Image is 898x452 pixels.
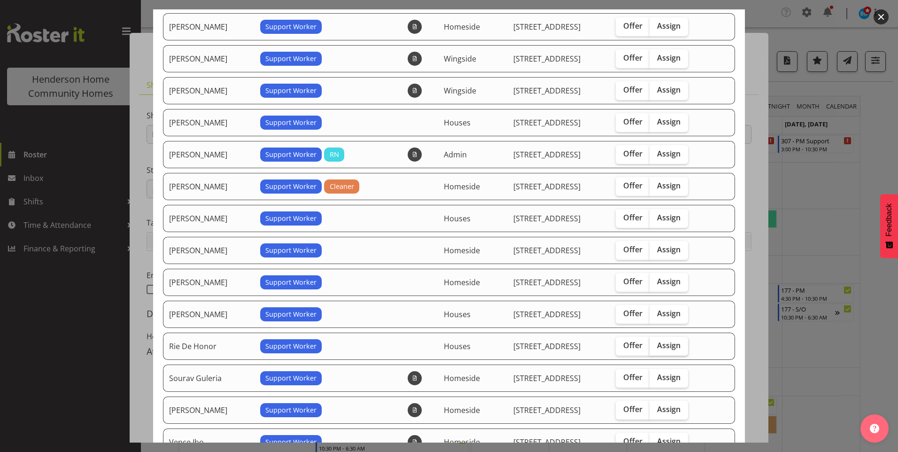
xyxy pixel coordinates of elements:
img: help-xxl-2.png [870,424,879,433]
span: Support Worker [265,309,317,320]
td: [PERSON_NAME] [163,45,255,72]
span: Assign [657,277,681,286]
span: [STREET_ADDRESS] [513,213,581,224]
span: Offer [623,373,643,382]
td: Rie De Honor [163,333,255,360]
span: Support Worker [265,245,317,256]
span: Support Worker [265,277,317,288]
span: Support Worker [265,405,317,415]
td: [PERSON_NAME] [163,397,255,424]
span: Assign [657,373,681,382]
span: Assign [657,181,681,190]
span: [STREET_ADDRESS] [513,181,581,192]
span: [STREET_ADDRESS] [513,117,581,128]
td: [PERSON_NAME] [163,301,255,328]
span: Support Worker [265,149,317,160]
td: [PERSON_NAME] [163,205,255,232]
span: [STREET_ADDRESS] [513,277,581,288]
span: Offer [623,213,643,222]
span: Assign [657,245,681,254]
span: Houses [444,117,471,128]
td: [PERSON_NAME] [163,173,255,200]
span: Offer [623,181,643,190]
span: Support Worker [265,341,317,351]
span: [STREET_ADDRESS] [513,309,581,320]
span: Homeside [444,405,480,415]
span: Offer [623,245,643,254]
span: [STREET_ADDRESS] [513,245,581,256]
span: Homeside [444,22,480,32]
span: Offer [623,405,643,414]
span: Support Worker [265,437,317,447]
span: Support Worker [265,86,317,96]
span: Offer [623,277,643,286]
span: Assign [657,405,681,414]
span: Feedback [885,203,893,236]
span: Assign [657,21,681,31]
span: Cleaner [330,181,354,192]
span: Offer [623,436,643,446]
span: Support Worker [265,373,317,383]
td: [PERSON_NAME] [163,109,255,136]
span: Homeside [444,437,480,447]
span: Support Worker [265,22,317,32]
span: Wingside [444,54,476,64]
span: Offer [623,53,643,62]
span: Houses [444,213,471,224]
span: RN [330,149,339,160]
span: Assign [657,53,681,62]
span: Support Worker [265,117,317,128]
span: Offer [623,85,643,94]
td: [PERSON_NAME] [163,141,255,168]
span: Homeside [444,373,480,383]
span: Offer [623,21,643,31]
td: [PERSON_NAME] [163,77,255,104]
span: Offer [623,309,643,318]
span: Houses [444,341,471,351]
span: Offer [623,117,643,126]
span: Houses [444,309,471,320]
span: Assign [657,85,681,94]
span: [STREET_ADDRESS] [513,437,581,447]
span: [STREET_ADDRESS] [513,341,581,351]
span: [STREET_ADDRESS] [513,54,581,64]
span: Offer [623,341,643,350]
span: [STREET_ADDRESS] [513,22,581,32]
span: Assign [657,309,681,318]
span: Assign [657,213,681,222]
span: Homeside [444,277,480,288]
span: Assign [657,117,681,126]
span: Admin [444,149,467,160]
span: Offer [623,149,643,158]
span: Support Worker [265,181,317,192]
span: Wingside [444,86,476,96]
span: Homeside [444,245,480,256]
td: Sourav Guleria [163,365,255,392]
span: Assign [657,341,681,350]
td: [PERSON_NAME] [163,237,255,264]
span: [STREET_ADDRESS] [513,86,581,96]
span: Support Worker [265,54,317,64]
span: Assign [657,149,681,158]
span: Support Worker [265,213,317,224]
td: [PERSON_NAME] [163,13,255,40]
td: [PERSON_NAME] [163,269,255,296]
span: [STREET_ADDRESS] [513,149,581,160]
span: [STREET_ADDRESS] [513,373,581,383]
button: Feedback - Show survey [880,194,898,258]
span: [STREET_ADDRESS] [513,405,581,415]
span: Homeside [444,181,480,192]
span: Assign [657,436,681,446]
